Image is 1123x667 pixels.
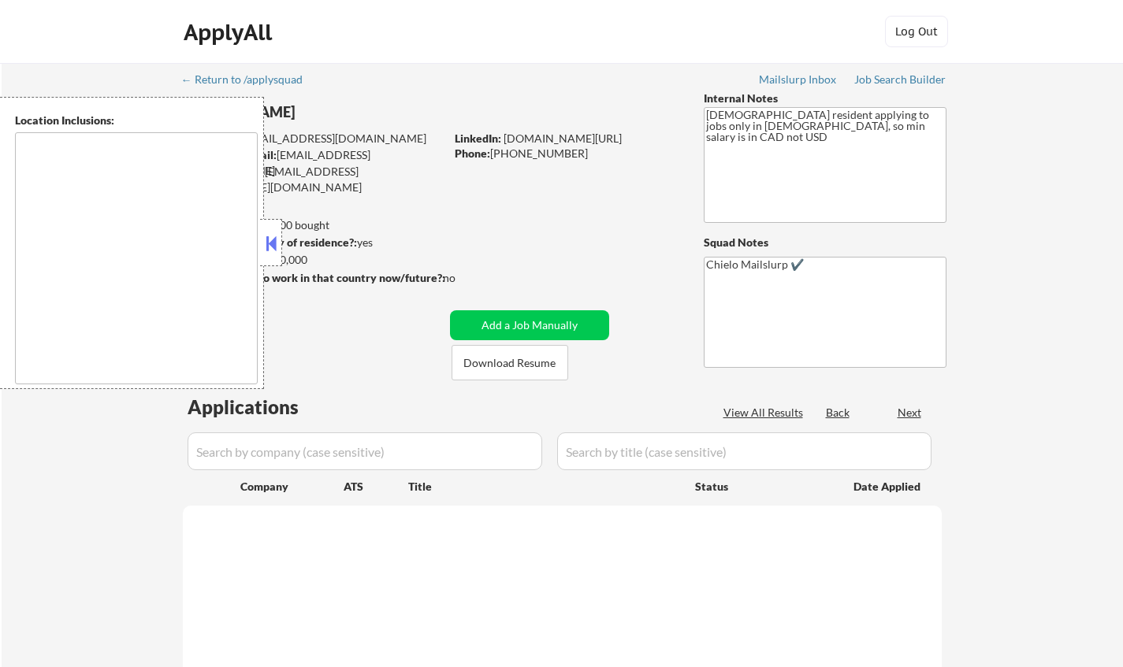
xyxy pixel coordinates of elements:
[181,73,318,89] a: ← Return to /applysquad
[183,102,507,122] div: [PERSON_NAME]
[184,19,277,46] div: ApplyAll
[898,405,923,421] div: Next
[854,74,946,85] div: Job Search Builder
[826,405,851,421] div: Back
[704,235,946,250] div: Squad Notes
[759,74,838,85] div: Mailslurp Inbox
[455,132,501,145] strong: LinkedIn:
[853,479,923,495] div: Date Applied
[455,146,490,160] strong: Phone:
[15,113,258,128] div: Location Inclusions:
[188,432,542,470] input: Search by company (case sensitive)
[344,479,408,495] div: ATS
[182,252,444,268] div: $90,000
[455,146,678,161] div: [PHONE_NUMBER]
[188,398,344,417] div: Applications
[182,217,444,233] div: 152 sent / 200 bought
[184,147,444,178] div: [EMAIL_ADDRESS][DOMAIN_NAME]
[885,16,948,47] button: Log Out
[183,164,444,195] div: [EMAIL_ADDRESS][PERSON_NAME][DOMAIN_NAME]
[695,472,831,500] div: Status
[452,345,568,380] button: Download Resume
[557,432,931,470] input: Search by title (case sensitive)
[723,405,808,421] div: View All Results
[759,73,838,89] a: Mailslurp Inbox
[184,131,444,146] div: [EMAIL_ADDRESS][DOMAIN_NAME]
[704,91,946,106] div: Internal Notes
[181,74,318,85] div: ← Return to /applysquad
[450,310,609,340] button: Add a Job Manually
[183,271,445,284] strong: Will need Visa to work in that country now/future?:
[240,479,344,495] div: Company
[408,479,680,495] div: Title
[504,132,622,145] a: [DOMAIN_NAME][URL]
[443,270,488,286] div: no
[182,235,440,250] div: yes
